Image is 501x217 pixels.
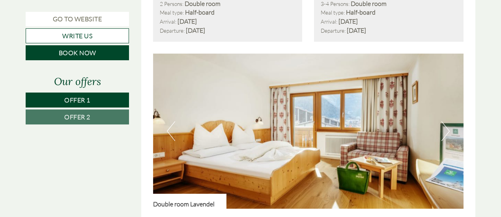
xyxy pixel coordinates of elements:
[26,28,129,43] a: Write us
[160,9,184,16] small: Meal type:
[153,54,464,209] img: image
[321,18,337,25] small: Arrival:
[160,27,185,34] small: Departure:
[26,45,129,60] a: Book now
[347,26,366,34] b: [DATE]
[153,194,226,209] div: Double room Lavendel
[321,0,350,7] small: 3-4 Persons:
[185,8,215,16] b: Half-board
[160,0,183,7] small: 2 Persons:
[26,12,129,26] a: Go to website
[321,9,345,16] small: Meal type:
[441,121,450,141] button: Next
[346,8,376,16] b: Half-board
[64,96,90,104] span: Offer 1
[160,18,176,25] small: Arrival:
[186,26,205,34] b: [DATE]
[178,17,197,25] b: [DATE]
[338,17,358,25] b: [DATE]
[64,113,90,121] span: Offer 2
[26,74,129,89] div: Our offers
[321,27,346,34] small: Departure:
[167,121,175,141] button: Previous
